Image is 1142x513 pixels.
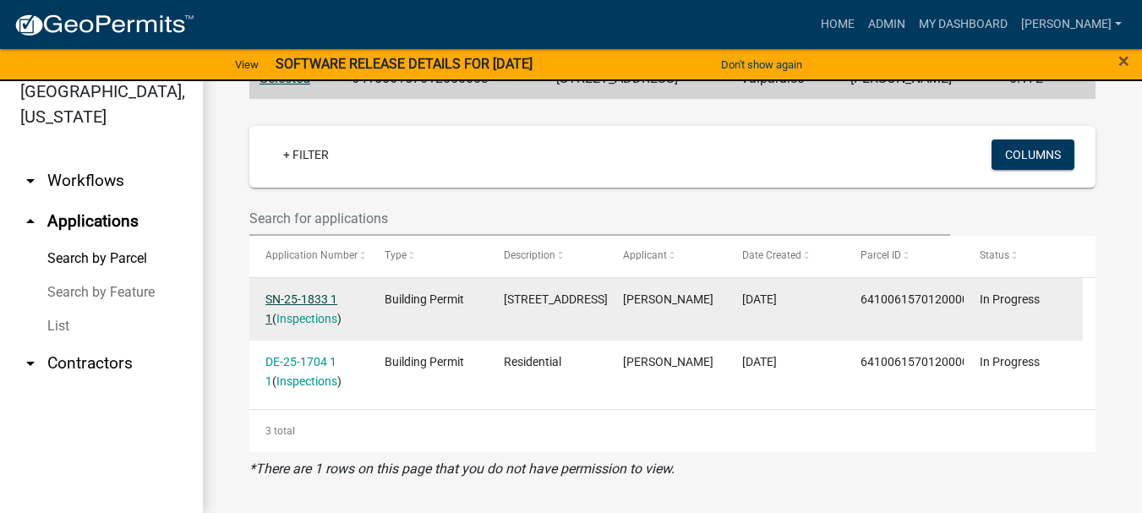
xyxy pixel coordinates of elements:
[742,292,777,306] span: 09/19/2025
[276,56,533,72] strong: SOFTWARE RELEASE DETAILS FOR [DATE]
[623,249,667,261] span: Applicant
[385,249,407,261] span: Type
[742,355,777,368] span: 09/08/2025
[265,290,352,329] div: ( )
[623,355,713,368] span: Tami Evans
[504,292,608,306] span: 1308 Edgewater Beach RdValparaiso
[249,410,1096,452] div: 3 total
[20,353,41,374] i: arrow_drop_down
[861,355,982,368] span: 641006157012000003
[385,292,464,306] span: Building Permit
[814,8,861,41] a: Home
[385,355,464,368] span: Building Permit
[1014,8,1128,41] a: [PERSON_NAME]
[276,312,337,325] a: Inspections
[980,292,1040,306] span: In Progress
[861,8,912,41] a: Admin
[249,461,675,477] i: *There are 1 rows on this page that you do not have permission to view.
[20,211,41,232] i: arrow_drop_up
[504,355,561,368] span: Residential
[369,236,488,276] datatable-header-cell: Type
[623,292,713,306] span: Tami Evans
[504,249,555,261] span: Description
[249,201,950,236] input: Search for applications
[270,139,342,170] a: + Filter
[912,8,1014,41] a: My Dashboard
[607,236,726,276] datatable-header-cell: Applicant
[260,70,310,86] a: Selected
[1118,51,1129,71] button: Close
[228,51,265,79] a: View
[861,292,982,306] span: 641006157012000003
[844,236,964,276] datatable-header-cell: Parcel ID
[488,236,607,276] datatable-header-cell: Description
[265,249,358,261] span: Application Number
[714,51,809,79] button: Don't show again
[725,236,844,276] datatable-header-cell: Date Created
[1118,49,1129,73] span: ×
[964,236,1083,276] datatable-header-cell: Status
[861,249,901,261] span: Parcel ID
[20,171,41,191] i: arrow_drop_down
[265,352,352,391] div: ( )
[249,236,369,276] datatable-header-cell: Application Number
[980,249,1009,261] span: Status
[265,292,337,325] a: SN-25-1833 1 1
[276,374,337,388] a: Inspections
[992,139,1074,170] button: Columns
[742,249,801,261] span: Date Created
[980,355,1040,368] span: In Progress
[265,355,336,388] a: DE-25-1704 1 1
